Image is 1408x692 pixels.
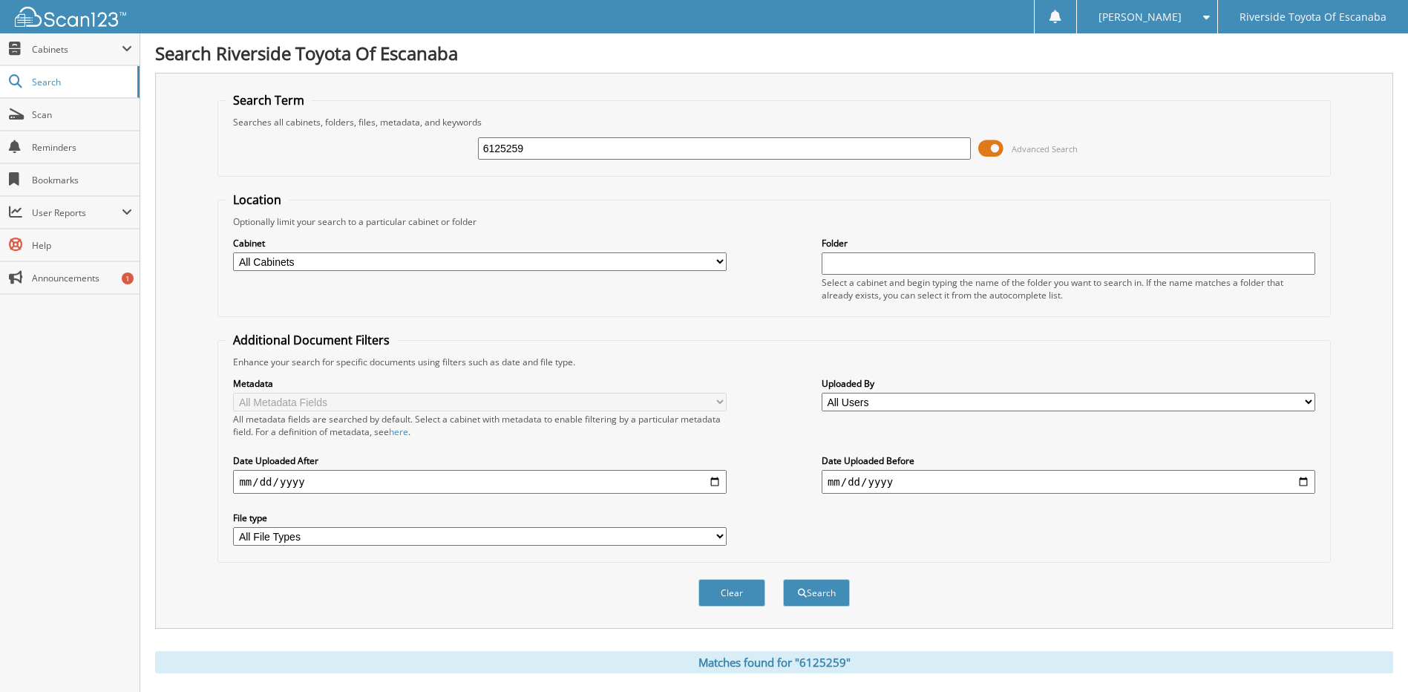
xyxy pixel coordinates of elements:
[389,425,408,438] a: here
[233,470,727,494] input: start
[155,41,1393,65] h1: Search Riverside Toyota Of Escanaba
[226,215,1322,228] div: Optionally limit your search to a particular cabinet or folder
[1012,143,1078,154] span: Advanced Search
[226,356,1322,368] div: Enhance your search for specific documents using filters such as date and file type.
[32,206,122,219] span: User Reports
[233,237,727,249] label: Cabinet
[822,276,1315,301] div: Select a cabinet and begin typing the name of the folder you want to search in. If the name match...
[226,92,312,108] legend: Search Term
[155,651,1393,673] div: Matches found for "6125259"
[822,454,1315,467] label: Date Uploaded Before
[32,174,132,186] span: Bookmarks
[1240,13,1386,22] span: Riverside Toyota Of Escanaba
[32,141,132,154] span: Reminders
[32,108,132,121] span: Scan
[233,377,727,390] label: Metadata
[822,237,1315,249] label: Folder
[822,470,1315,494] input: end
[15,7,126,27] img: scan123-logo-white.svg
[1098,13,1182,22] span: [PERSON_NAME]
[233,454,727,467] label: Date Uploaded After
[783,579,850,607] button: Search
[226,192,289,208] legend: Location
[32,76,130,88] span: Search
[226,332,397,348] legend: Additional Document Filters
[226,116,1322,128] div: Searches all cabinets, folders, files, metadata, and keywords
[698,579,765,607] button: Clear
[32,272,132,284] span: Announcements
[32,43,122,56] span: Cabinets
[233,512,727,524] label: File type
[32,239,132,252] span: Help
[233,413,727,438] div: All metadata fields are searched by default. Select a cabinet with metadata to enable filtering b...
[822,377,1315,390] label: Uploaded By
[122,272,134,284] div: 1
